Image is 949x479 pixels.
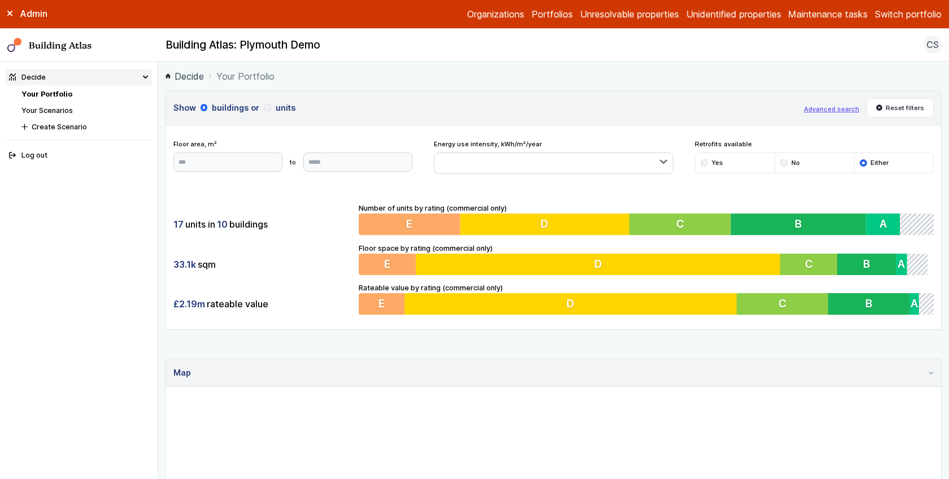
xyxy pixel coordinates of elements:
[788,7,868,21] a: Maintenance tasks
[597,257,604,271] span: D
[880,217,887,231] span: A
[18,119,152,135] button: Create Scenario
[173,254,352,275] div: sqm
[21,106,73,115] a: Your Scenarios
[676,217,684,231] span: C
[378,297,385,311] span: E
[216,69,275,83] span: Your Portfolio
[842,254,902,275] button: B
[867,98,934,117] button: Reset filters
[166,38,320,53] h2: Building Atlas: Plymouth Demo
[359,214,460,235] button: E
[359,243,934,276] div: Floor space by rating (commercial only)
[9,72,46,82] div: Decide
[910,293,919,315] button: A
[795,217,802,231] span: B
[173,293,352,315] div: rateable value
[404,293,737,315] button: D
[173,140,412,171] div: Floor area, m²
[460,214,629,235] button: D
[828,293,910,315] button: B
[417,254,785,275] button: D
[359,282,934,315] div: Rateable value by rating (commercial only)
[434,140,673,174] div: Energy use intensity, kWh/m²/year
[731,214,867,235] button: B
[869,257,876,271] span: B
[217,218,228,230] span: 10
[467,7,524,21] a: Organizations
[567,297,574,311] span: D
[166,69,204,83] a: Decide
[173,153,412,172] form: to
[629,214,731,235] button: C
[385,257,391,271] span: E
[6,147,153,164] button: Log out
[532,7,573,21] a: Portfolios
[902,254,913,275] button: A
[173,218,184,230] span: 17
[924,36,942,54] button: CS
[785,254,842,275] button: C
[911,297,918,311] span: A
[359,254,416,275] button: E
[173,258,196,271] span: 33.1k
[407,217,413,231] span: E
[173,214,352,235] div: units in buildings
[867,214,900,235] button: A
[580,7,679,21] a: Unresolvable properties
[173,102,797,114] h3: Show
[166,359,941,387] summary: Map
[359,203,934,236] div: Number of units by rating (commercial only)
[904,257,911,271] span: A
[875,7,942,21] button: Switch portfolio
[6,69,153,85] summary: Decide
[359,293,404,315] button: E
[809,257,817,271] span: C
[804,104,859,114] button: Advanced search
[926,38,939,51] span: CS
[21,90,72,98] a: Your Portfolio
[778,297,786,311] span: C
[686,7,781,21] a: Unidentified properties
[7,38,22,53] img: main-0bbd2752.svg
[866,297,873,311] span: B
[173,298,205,310] span: £2.19m
[541,217,549,231] span: D
[695,140,934,149] span: Retrofits available
[737,293,828,315] button: C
